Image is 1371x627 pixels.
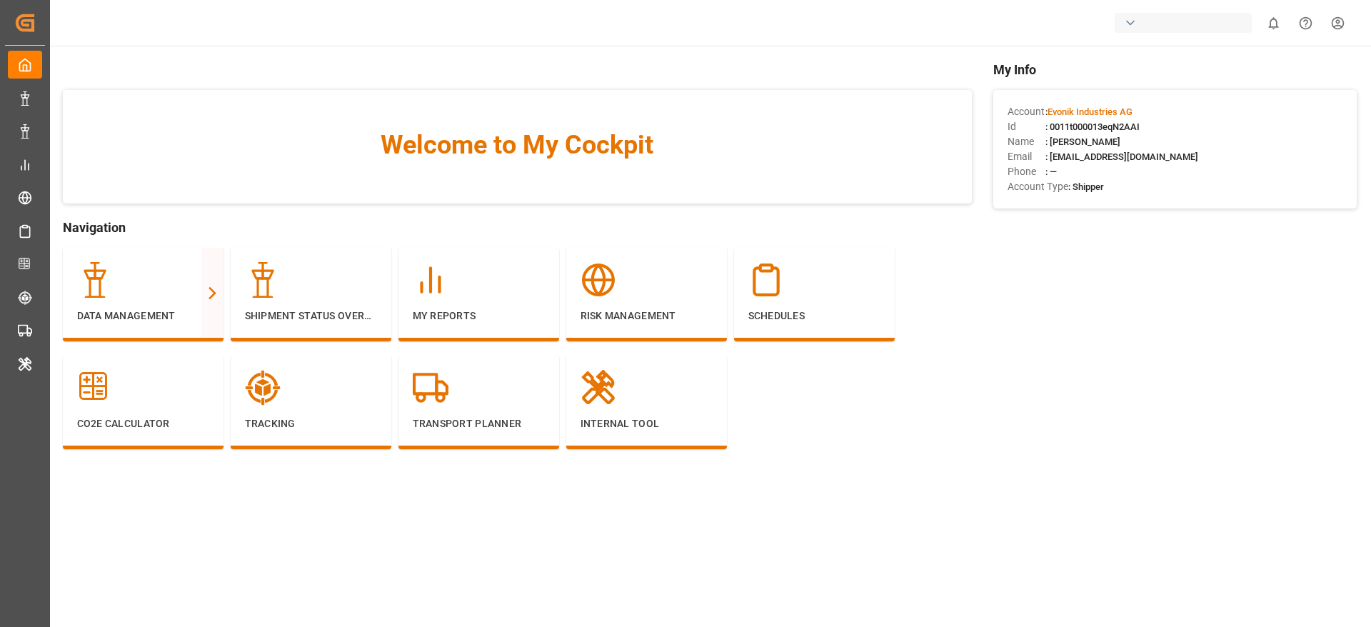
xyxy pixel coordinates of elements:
p: My Reports [413,309,545,323]
span: : [EMAIL_ADDRESS][DOMAIN_NAME] [1045,151,1198,162]
span: : 0011t000013eqN2AAI [1045,121,1140,132]
span: Id [1008,119,1045,134]
span: My Info [993,60,1357,79]
span: : Shipper [1068,181,1104,192]
span: : — [1045,166,1057,177]
p: Schedules [748,309,880,323]
p: Transport Planner [413,416,545,431]
button: Help Center [1290,7,1322,39]
span: : [PERSON_NAME] [1045,136,1120,147]
span: Account Type [1008,179,1068,194]
span: Welcome to My Cockpit [91,126,943,164]
span: Account [1008,104,1045,119]
span: Name [1008,134,1045,149]
span: Evonik Industries AG [1048,106,1133,117]
p: Data Management [77,309,209,323]
p: Tracking [245,416,377,431]
span: Navigation [63,218,972,237]
span: Email [1008,149,1045,164]
span: : [1045,106,1133,117]
span: Phone [1008,164,1045,179]
button: show 0 new notifications [1257,7,1290,39]
p: Internal Tool [581,416,713,431]
p: CO2e Calculator [77,416,209,431]
p: Risk Management [581,309,713,323]
p: Shipment Status Overview [245,309,377,323]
